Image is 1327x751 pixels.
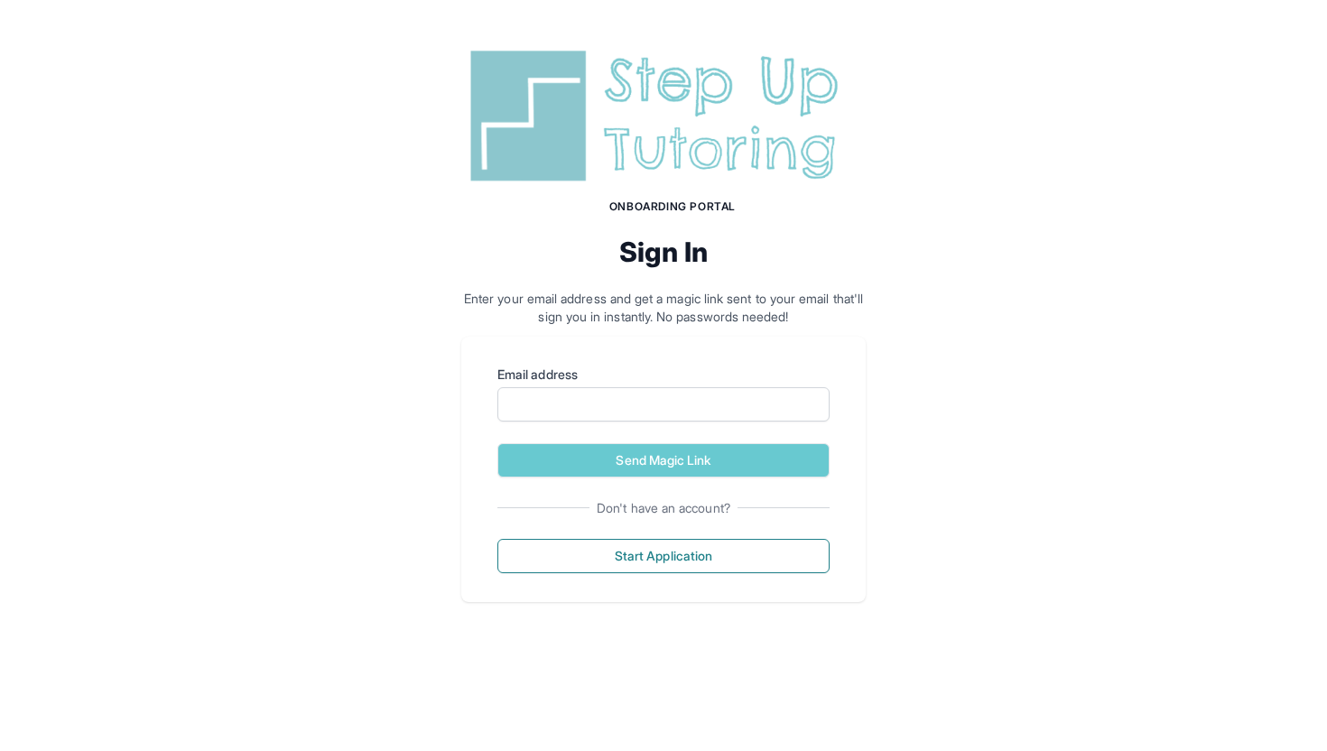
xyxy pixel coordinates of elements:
[461,43,866,189] img: Step Up Tutoring horizontal logo
[461,236,866,268] h2: Sign In
[589,499,738,517] span: Don't have an account?
[497,539,830,573] button: Start Application
[497,366,830,384] label: Email address
[479,199,866,214] h1: Onboarding Portal
[461,290,866,326] p: Enter your email address and get a magic link sent to your email that'll sign you in instantly. N...
[497,443,830,477] button: Send Magic Link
